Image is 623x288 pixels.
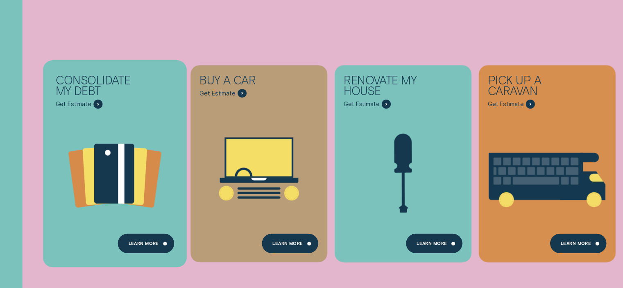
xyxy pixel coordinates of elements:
[344,100,379,108] span: Get Estimate
[199,75,287,89] div: Buy a car
[344,75,431,100] div: Renovate My House
[190,66,327,257] a: Buy a car - Learn more
[335,66,471,257] a: Renovate My House - Learn more
[118,234,174,253] a: Learn more
[488,100,523,108] span: Get Estimate
[199,90,235,97] span: Get Estimate
[550,234,606,253] a: Learn More
[46,66,183,257] a: Consolidate my debt - Learn more
[406,234,462,253] a: Learn more
[56,75,143,100] div: Consolidate my debt
[56,100,91,108] span: Get Estimate
[262,234,318,253] a: Learn More
[488,75,575,100] div: Pick up a caravan
[479,66,616,257] a: Pick up a caravan - Learn more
